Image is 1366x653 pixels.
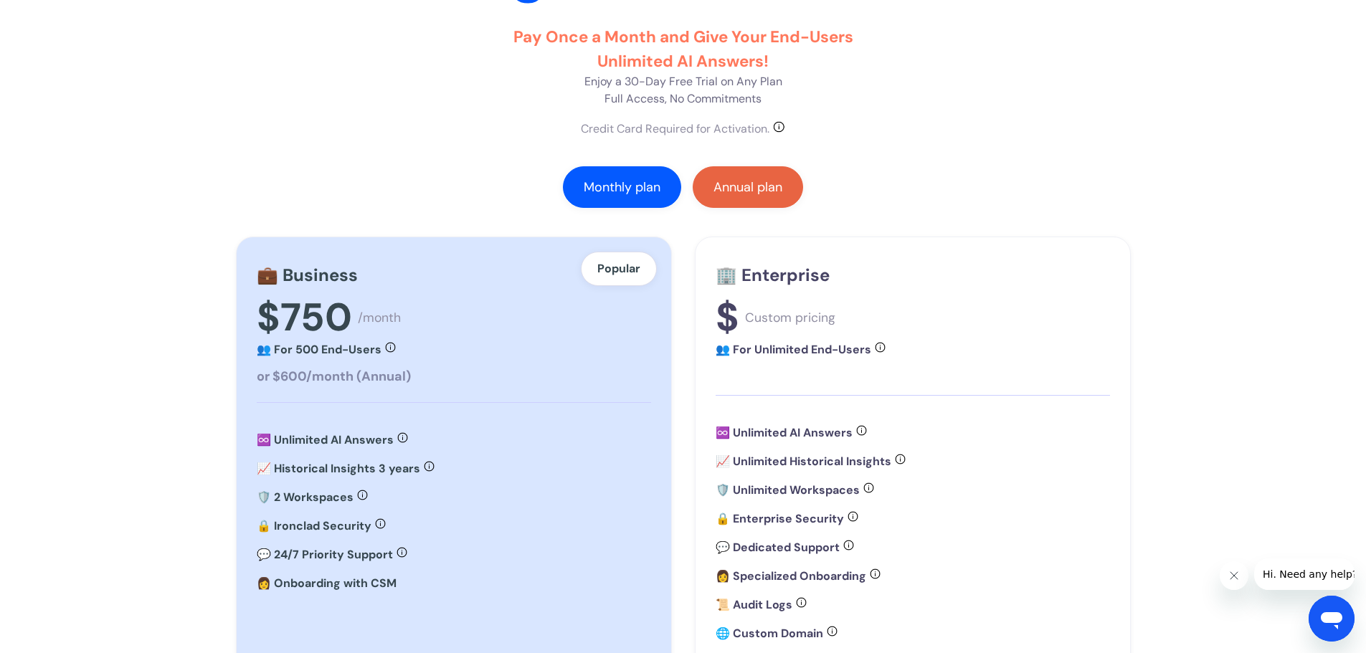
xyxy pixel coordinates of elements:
[716,511,844,526] strong: 🔒 Enterprise Security
[716,425,853,440] strong: ♾️ Unlimited AI Answers
[257,294,352,341] div: $750
[716,342,871,357] strong: 👥 For Unlimited End-Users
[716,597,792,612] strong: 📜 Audit Logs
[716,540,840,555] strong: 💬 Dedicated Support
[581,252,657,286] div: Popular
[745,310,835,325] div: Custom pricing
[716,568,866,583] strong: 👩 Specialized Onboarding
[257,518,371,533] strong: 🔒 Ironclad Security
[257,368,411,385] strong: or $600/month (Annual)
[716,482,860,497] strong: 🛡️ Unlimited Workspaces
[358,310,401,325] div: /month
[257,264,358,286] strong: 💼 Business
[713,180,782,194] div: Annual plan
[581,120,769,138] div: Credit Card Required for Activation.
[257,576,397,591] strong: 👩 Onboarding with CSM
[716,626,823,641] strong: 🌐 Custom Domain
[257,342,381,357] strong: 👥 For 500 End-Users
[513,27,853,72] strong: Pay Once a Month and Give Your End-Users Unlimited AI Answers!
[1309,596,1355,642] iframe: Button to launch messaging window
[716,264,830,286] strong: 🏢 Enterprise
[716,294,739,341] div: $
[9,10,103,22] span: Hi. Need any help?
[257,547,393,562] strong: 💬 24/7 Priority Support
[584,180,660,194] div: Monthly plan
[257,461,420,476] strong: 📈 Historical Insights 3 years
[486,25,881,108] p: Enjoy a 30-Day Free Trial on Any Plan Full Access, No Commitments
[257,432,394,447] strong: ♾️ Unlimited AI Answers
[1220,561,1248,590] iframe: Close message
[1254,558,1355,590] iframe: Message from company
[257,490,354,505] strong: 🛡️ 2 Workspaces
[716,454,891,469] strong: 📈 Unlimited Historical Insights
